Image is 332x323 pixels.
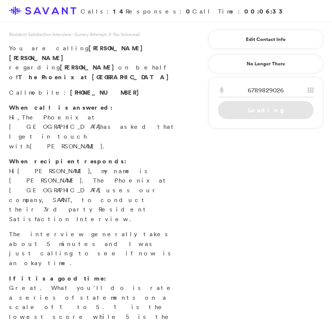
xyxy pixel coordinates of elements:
span: [PHONE_NUMBER] [70,88,143,97]
strong: [PERSON_NAME] [60,63,118,71]
p: Hi, has asked that I get in touch with . [9,103,180,151]
a: Edit Contact Info [218,33,314,45]
span: The Phoenix at [GEOGRAPHIC_DATA] [9,113,100,131]
strong: The Phoenix at [GEOGRAPHIC_DATA] [18,73,173,81]
span: Resident Satisfaction Interview - Survey Attempt: 3 - No Voicemail [9,31,140,38]
strong: When call is answered: [9,103,113,112]
a: No Longer There [209,54,323,73]
span: [PERSON_NAME] [30,142,102,150]
p: You are calling regarding on behalf of [9,44,180,82]
p: Call : [9,88,180,98]
p: Hi , my name is [PERSON_NAME]. The Phoenix at [GEOGRAPHIC_DATA] uses our company, SAVANT, to cond... [9,157,180,224]
a: Loading [218,101,314,119]
strong: 00:06:33 [244,7,285,15]
strong: When recipient responds: [9,157,126,165]
strong: 0 [186,7,192,15]
strong: If it is a good time: [9,274,106,282]
span: [PERSON_NAME] [9,54,67,62]
span: [PERSON_NAME] [17,167,90,175]
span: mobile [29,89,64,96]
span: [PERSON_NAME] [88,44,147,52]
strong: 14 [113,7,126,15]
p: The interview generally takes about 5 minutes and I was just calling to see if now is an okay time. [9,229,180,268]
